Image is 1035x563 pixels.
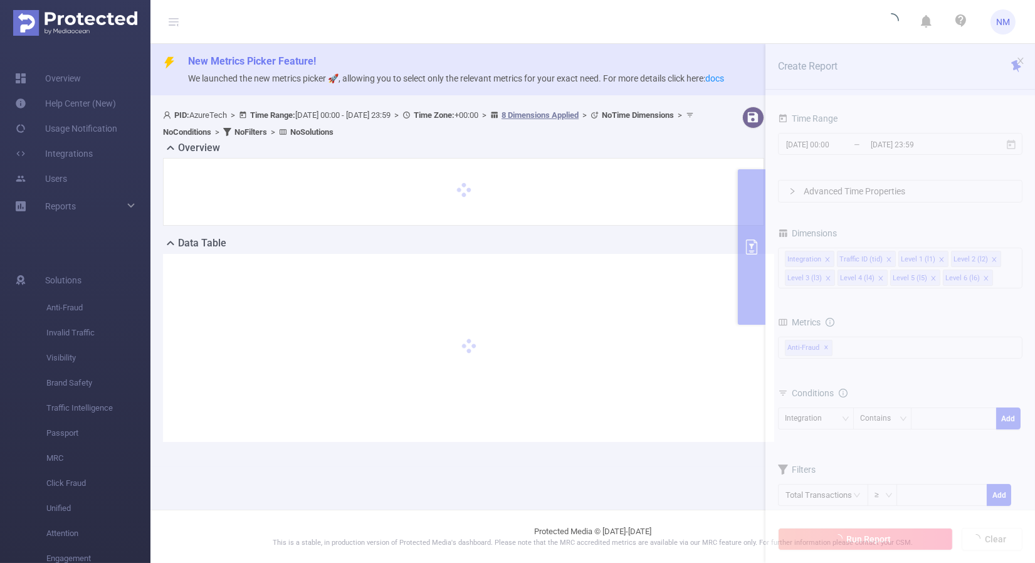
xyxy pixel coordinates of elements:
[182,538,1004,549] p: This is a stable, in production version of Protected Media's dashboard. Please note that the MRC ...
[211,127,223,137] span: >
[227,110,239,120] span: >
[163,110,697,137] span: AzureTech [DATE] 00:00 - [DATE] 23:59 +00:00
[46,496,150,521] span: Unified
[267,127,279,137] span: >
[674,110,686,120] span: >
[602,110,674,120] b: No Time Dimensions
[15,166,67,191] a: Users
[15,116,117,141] a: Usage Notification
[46,421,150,446] span: Passport
[163,111,174,119] i: icon: user
[46,396,150,421] span: Traffic Intelligence
[46,295,150,320] span: Anti-Fraud
[15,66,81,91] a: Overview
[178,140,220,155] h2: Overview
[163,56,176,69] i: icon: thunderbolt
[150,510,1035,563] footer: Protected Media © [DATE]-[DATE]
[705,73,724,83] a: docs
[391,110,402,120] span: >
[1016,56,1025,65] i: icon: close
[250,110,295,120] b: Time Range:
[45,268,81,293] span: Solutions
[46,446,150,471] span: MRC
[234,127,267,137] b: No Filters
[15,91,116,116] a: Help Center (New)
[996,9,1010,34] span: NM
[45,194,76,219] a: Reports
[188,73,724,83] span: We launched the new metrics picker 🚀, allowing you to select only the relevant metrics for your e...
[478,110,490,120] span: >
[46,471,150,496] span: Click Fraud
[1016,54,1025,68] button: icon: close
[502,110,579,120] u: 8 Dimensions Applied
[188,55,316,67] span: New Metrics Picker Feature!
[178,236,226,251] h2: Data Table
[45,201,76,211] span: Reports
[13,10,137,36] img: Protected Media
[414,110,454,120] b: Time Zone:
[884,13,899,31] i: icon: loading
[46,320,150,345] span: Invalid Traffic
[46,371,150,396] span: Brand Safety
[46,345,150,371] span: Visibility
[46,521,150,546] span: Attention
[163,127,211,137] b: No Conditions
[579,110,591,120] span: >
[174,110,189,120] b: PID:
[15,141,93,166] a: Integrations
[290,127,334,137] b: No Solutions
